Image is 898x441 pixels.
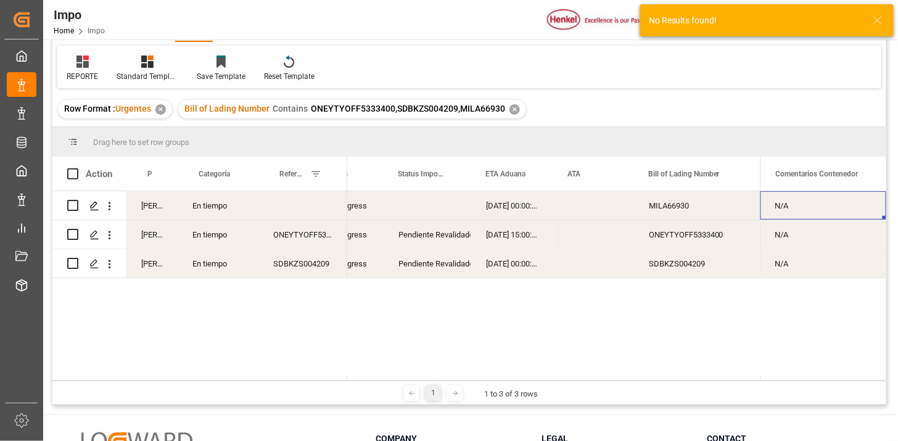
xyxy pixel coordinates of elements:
[426,385,441,401] div: 1
[264,71,315,82] div: Reset Template
[757,249,847,278] div: MSBU140535
[178,220,258,249] div: En tiempo
[509,104,520,115] div: ✕
[126,249,178,278] div: [PERSON_NAME]
[567,170,580,178] span: ATA
[52,249,347,278] div: Press SPACE to select this row.
[313,220,384,249] div: In progress
[178,249,258,278] div: En tiempo
[258,220,347,249] div: ONEYTYOFF5333400
[67,71,98,82] div: REPORTE
[279,170,305,178] span: Referencia Leschaco
[485,170,525,178] span: ETA Aduana
[199,170,230,178] span: Categoría
[184,104,270,113] span: Bill of Lading Number
[757,220,847,249] div: TCLU2950910
[760,249,886,278] div: N/A
[258,249,347,278] div: SDBKZS004209
[634,220,757,249] div: ONEYTYOFF5333400
[760,191,886,220] div: N/A
[760,249,886,278] div: Press SPACE to select this row.
[86,168,112,179] div: Action
[484,388,538,400] div: 1 to 3 of 3 rows
[54,6,105,24] div: Impo
[776,170,859,178] span: Comentarios Contenedor
[93,138,189,147] span: Drag here to set row groups
[471,220,553,249] div: [DATE] 15:00:00
[760,220,886,249] div: Press SPACE to select this row.
[197,71,245,82] div: Save Template
[178,191,258,220] div: En tiempo
[760,191,886,220] div: Press SPACE to select this row.
[634,191,757,220] div: MILA66930
[398,221,456,249] div: Pendiente Revalidado
[398,250,456,278] div: Pendiente Revalidado
[273,104,308,113] span: Contains
[147,170,152,178] span: Persona responsable de seguimiento
[126,191,178,220] div: [PERSON_NAME]
[634,249,757,278] div: SDBKZS004209
[64,104,115,113] span: Row Format :
[117,71,178,82] div: Standard Templates
[126,220,178,249] div: [PERSON_NAME]
[313,191,384,220] div: In progress
[398,170,445,178] span: Status Importación
[547,9,651,31] img: Henkel%20logo.jpg_1689854090.jpg
[155,104,166,115] div: ✕
[313,249,384,278] div: In progress
[52,220,347,249] div: Press SPACE to select this row.
[52,191,347,220] div: Press SPACE to select this row.
[649,14,861,27] div: No Results found!
[54,27,74,35] a: Home
[471,249,553,278] div: [DATE] 00:00:00
[471,191,553,220] div: [DATE] 00:00:00
[115,104,151,113] span: Urgentes
[760,220,886,249] div: N/A
[648,170,720,178] span: Bill of Lading Number
[311,104,505,113] span: ONEYTYOFF5333400,SDBKZS004209,MILA66930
